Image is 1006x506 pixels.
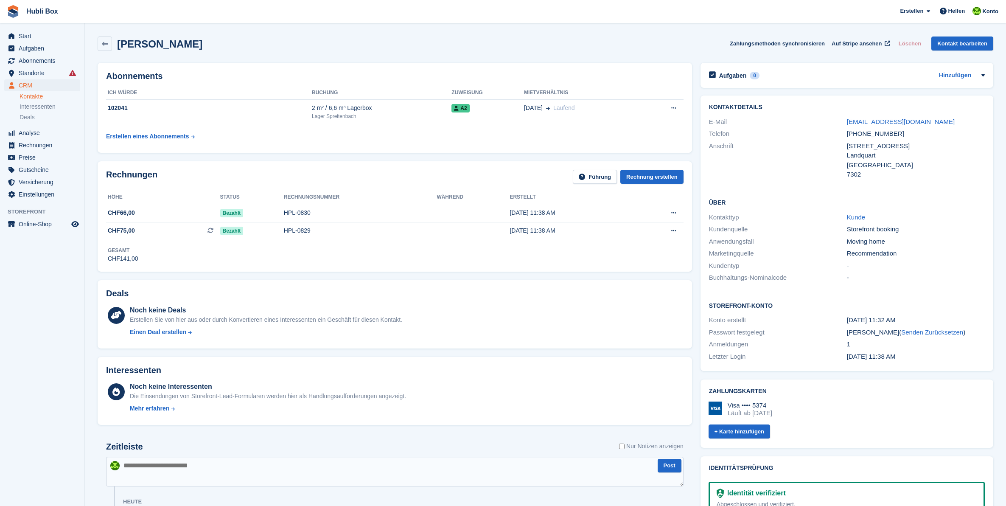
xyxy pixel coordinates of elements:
[19,79,70,91] span: CRM
[847,160,985,170] div: [GEOGRAPHIC_DATA]
[130,305,402,315] div: Noch keine Deals
[19,218,70,230] span: Online-Shop
[847,340,985,349] div: 1
[931,37,993,51] a: Kontakt bearbeiten
[847,170,985,180] div: 7302
[709,352,847,362] div: Letzter Login
[108,254,138,263] div: CHF141,00
[4,164,80,176] a: menu
[510,226,634,235] div: [DATE] 11:38 AM
[106,71,684,81] h2: Abonnements
[110,461,120,470] img: Stefano
[847,273,985,283] div: -
[709,301,985,309] h2: Storefront-Konto
[719,72,747,79] h2: Aufgaben
[130,382,406,392] div: Noch keine Interessenten
[70,219,80,229] a: Vorschau-Shop
[284,191,437,204] th: Rechnungsnummer
[717,489,724,498] img: Identitätsüberprüfung bereit
[19,127,70,139] span: Analyse
[4,152,80,163] a: menu
[123,498,142,505] div: Heute
[19,188,70,200] span: Einstellungen
[573,170,617,184] a: Führung
[709,273,847,283] div: Buchhaltungs-Nominalcode
[20,103,56,111] span: Interessenten
[847,328,985,337] div: [PERSON_NAME]
[847,225,985,234] div: Storefront booking
[901,329,963,336] a: Senden Zurücksetzen
[130,315,402,324] div: Erstellen Sie von hier aus oder durch Konvertieren eines Interessenten ein Geschäft für diesen Ko...
[847,315,985,325] div: [DATE] 11:32 AM
[750,72,759,79] div: 0
[23,4,62,18] a: Hubli Box
[19,30,70,42] span: Start
[20,113,35,121] span: Deals
[20,102,80,111] a: Interessenten
[130,392,406,401] div: Die Einsendungen von Storefront-Lead-Formularen werden hier als Handlungsaufforderungen angezeigt.
[106,289,129,298] h2: Deals
[19,176,70,188] span: Versicherung
[4,55,80,67] a: menu
[847,237,985,247] div: Moving home
[658,459,681,473] button: Post
[69,70,76,76] i: Es sind Fehler bei der Synchronisierung von Smart-Einträgen aufgetreten
[106,129,195,144] a: Erstellen eines Abonnements
[106,191,220,204] th: Höhe
[709,424,770,439] a: + Karte hinzufügen
[709,237,847,247] div: Anwendungsfall
[709,402,722,415] img: Visa Logo
[900,7,923,15] span: Erstellen
[4,30,80,42] a: menu
[730,37,825,51] button: Zahlungsmethoden synchronisieren
[4,42,80,54] a: menu
[4,139,80,151] a: menu
[130,404,169,413] div: Mehr erfahren
[728,409,773,417] div: Läuft ab [DATE]
[106,442,143,452] h2: Zeitleiste
[4,176,80,188] a: menu
[728,402,773,409] div: Visa •••• 5374
[847,141,985,151] div: [STREET_ADDRESS]
[451,104,469,112] span: A2
[4,67,80,79] a: menu
[709,141,847,180] div: Anschrift
[220,191,284,204] th: Status
[220,227,244,235] span: Bezahlt
[4,188,80,200] a: menu
[847,249,985,259] div: Recommendation
[19,152,70,163] span: Preise
[284,226,437,235] div: HPL-0829
[106,170,157,184] h2: Rechnungen
[832,39,882,48] span: Auf Stripe ansehen
[709,261,847,271] div: Kundentyp
[828,37,892,51] a: Auf Stripe ansehen
[510,191,634,204] th: Erstellt
[130,404,406,413] a: Mehr erfahren
[117,38,202,50] h2: [PERSON_NAME]
[709,340,847,349] div: Anmeldungen
[108,247,138,254] div: Gesamt
[847,118,955,125] a: [EMAIL_ADDRESS][DOMAIN_NAME]
[553,104,575,111] span: Laufend
[108,208,135,217] span: CHF66,00
[130,328,402,337] a: Einen Deal erstellen
[948,7,965,15] span: Helfen
[847,151,985,160] div: Landquart
[982,7,998,16] span: Konto
[620,170,684,184] a: Rechnung erstellen
[847,214,865,221] a: Kunde
[312,86,451,100] th: Buchung
[709,249,847,259] div: Marketingquelle
[106,86,312,100] th: ICH WÜRDE
[4,79,80,91] a: menu
[106,104,312,112] div: 102041
[312,112,451,120] div: Lager Spreitenbach
[7,5,20,18] img: stora-icon-8386f47178a22dfd0bd8f6a31ec36ba5ce8667c1dd55bd0f319d3a0aa187defe.svg
[4,218,80,230] a: Speisekarte
[619,442,684,451] label: Nur Notizen anzeigen
[899,329,965,336] span: ( )
[709,129,847,139] div: Telefon
[709,198,985,206] h2: Über
[709,104,985,111] h2: Kontaktdetails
